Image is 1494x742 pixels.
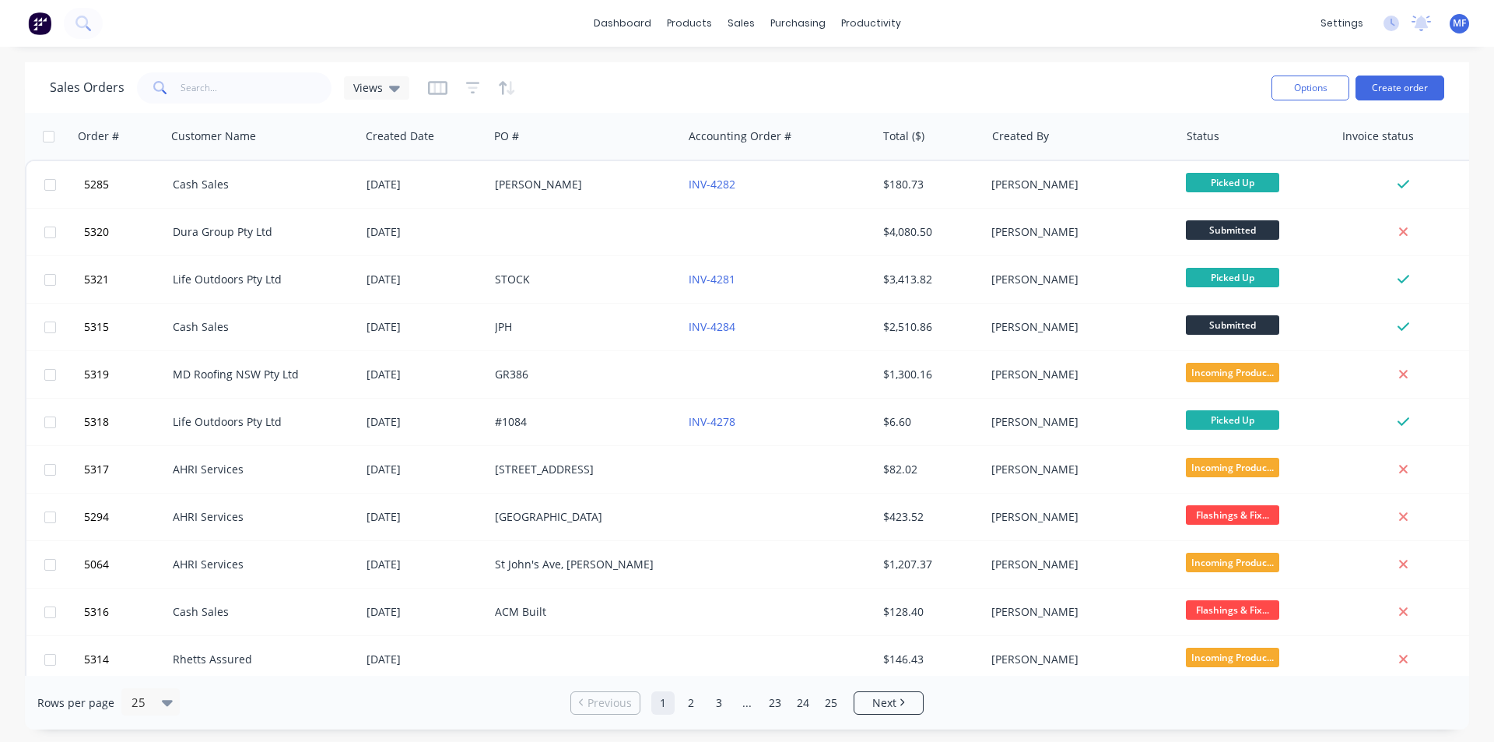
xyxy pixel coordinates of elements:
[173,224,345,240] div: Dura Group Pty Ltd
[173,604,345,620] div: Cash Sales
[366,462,482,477] div: [DATE]
[883,367,974,382] div: $1,300.16
[78,128,119,144] div: Order #
[353,79,383,96] span: Views
[659,12,720,35] div: products
[366,319,482,335] div: [DATE]
[1186,648,1279,667] span: Incoming Produc...
[1271,76,1349,100] button: Options
[84,414,109,430] span: 5318
[79,636,173,683] button: 5314
[883,414,974,430] div: $6.60
[763,691,787,715] a: Page 23
[84,224,109,240] span: 5320
[495,177,668,192] div: [PERSON_NAME]
[854,695,923,711] a: Next page
[1186,553,1279,572] span: Incoming Produc...
[587,695,632,711] span: Previous
[494,128,519,144] div: PO #
[991,224,1164,240] div: [PERSON_NAME]
[763,12,833,35] div: purchasing
[84,557,109,572] span: 5064
[872,695,896,711] span: Next
[366,224,482,240] div: [DATE]
[84,177,109,192] span: 5285
[37,695,114,711] span: Rows per page
[79,304,173,350] button: 5315
[171,128,256,144] div: Customer Name
[79,399,173,445] button: 5318
[883,319,974,335] div: $2,510.86
[883,272,974,287] div: $3,413.82
[791,691,815,715] a: Page 24
[173,367,345,382] div: MD Roofing NSW Pty Ltd
[883,177,974,192] div: $180.73
[1186,363,1279,382] span: Incoming Produc...
[651,691,675,715] a: Page 1 is your current page
[173,509,345,525] div: AHRI Services
[689,414,735,429] a: INV-4278
[173,462,345,477] div: AHRI Services
[84,509,109,525] span: 5294
[366,367,482,382] div: [DATE]
[79,589,173,635] button: 5316
[84,367,109,382] span: 5319
[181,72,332,104] input: Search...
[366,272,482,287] div: [DATE]
[28,12,51,35] img: Factory
[84,604,109,620] span: 5316
[1313,12,1371,35] div: settings
[991,462,1164,477] div: [PERSON_NAME]
[707,691,731,715] a: Page 3
[173,557,345,572] div: AHRI Services
[84,462,109,477] span: 5317
[991,272,1164,287] div: [PERSON_NAME]
[1186,220,1279,240] span: Submitted
[173,177,345,192] div: Cash Sales
[991,652,1164,667] div: [PERSON_NAME]
[1342,128,1414,144] div: Invoice status
[1186,600,1279,620] span: Flashings & Fix...
[991,604,1164,620] div: [PERSON_NAME]
[883,128,924,144] div: Total ($)
[679,691,703,715] a: Page 2
[366,652,482,667] div: [DATE]
[833,12,909,35] div: productivity
[79,351,173,398] button: 5319
[79,209,173,255] button: 5320
[495,557,668,572] div: St John's Ave, [PERSON_NAME]
[84,272,109,287] span: 5321
[689,128,791,144] div: Accounting Order #
[1186,410,1279,430] span: Picked Up
[1355,76,1444,100] button: Create order
[173,319,345,335] div: Cash Sales
[883,557,974,572] div: $1,207.37
[1186,505,1279,525] span: Flashings & Fix...
[495,272,668,287] div: STOCK
[689,272,735,287] a: INV-4281
[495,509,668,525] div: [GEOGRAPHIC_DATA]
[1186,268,1279,287] span: Picked Up
[173,414,345,430] div: Life Outdoors Pty Ltd
[564,691,930,715] ul: Pagination
[883,224,974,240] div: $4,080.50
[992,128,1049,144] div: Created By
[991,177,1164,192] div: [PERSON_NAME]
[495,319,668,335] div: JPH
[735,691,759,715] a: Jump forward
[50,80,124,95] h1: Sales Orders
[1186,458,1279,477] span: Incoming Produc...
[84,319,109,335] span: 5315
[1186,315,1279,335] span: Submitted
[495,414,668,430] div: #1084
[366,128,434,144] div: Created Date
[991,414,1164,430] div: [PERSON_NAME]
[571,695,640,711] a: Previous page
[495,604,668,620] div: ACM Built
[991,319,1164,335] div: [PERSON_NAME]
[720,12,763,35] div: sales
[991,557,1164,572] div: [PERSON_NAME]
[366,604,482,620] div: [DATE]
[495,462,668,477] div: [STREET_ADDRESS]
[1453,16,1466,30] span: MF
